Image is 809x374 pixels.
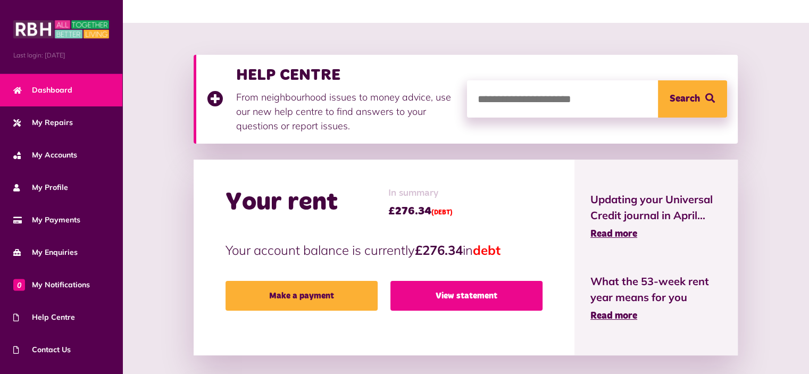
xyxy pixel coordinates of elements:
[590,229,637,239] span: Read more
[388,186,453,201] span: In summary
[658,80,727,118] button: Search
[236,65,456,85] h3: HELP CENTRE
[13,214,80,226] span: My Payments
[13,279,25,290] span: 0
[590,273,722,305] span: What the 53-week rent year means for you
[590,311,637,321] span: Read more
[13,247,78,258] span: My Enquiries
[473,242,501,258] span: debt
[226,281,378,311] a: Make a payment
[13,182,68,193] span: My Profile
[13,312,75,323] span: Help Centre
[13,51,109,60] span: Last login: [DATE]
[670,80,700,118] span: Search
[13,279,90,290] span: My Notifications
[13,85,72,96] span: Dashboard
[415,242,463,258] strong: £276.34
[226,240,543,260] p: Your account balance is currently in
[13,19,109,40] img: MyRBH
[13,117,73,128] span: My Repairs
[226,187,338,218] h2: Your rent
[388,203,453,219] span: £276.34
[590,273,722,323] a: What the 53-week rent year means for you Read more
[390,281,543,311] a: View statement
[431,210,453,216] span: (DEBT)
[236,90,456,133] p: From neighbourhood issues to money advice, use our new help centre to find answers to your questi...
[590,192,722,242] a: Updating your Universal Credit journal in April... Read more
[13,149,77,161] span: My Accounts
[13,344,71,355] span: Contact Us
[590,192,722,223] span: Updating your Universal Credit journal in April...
